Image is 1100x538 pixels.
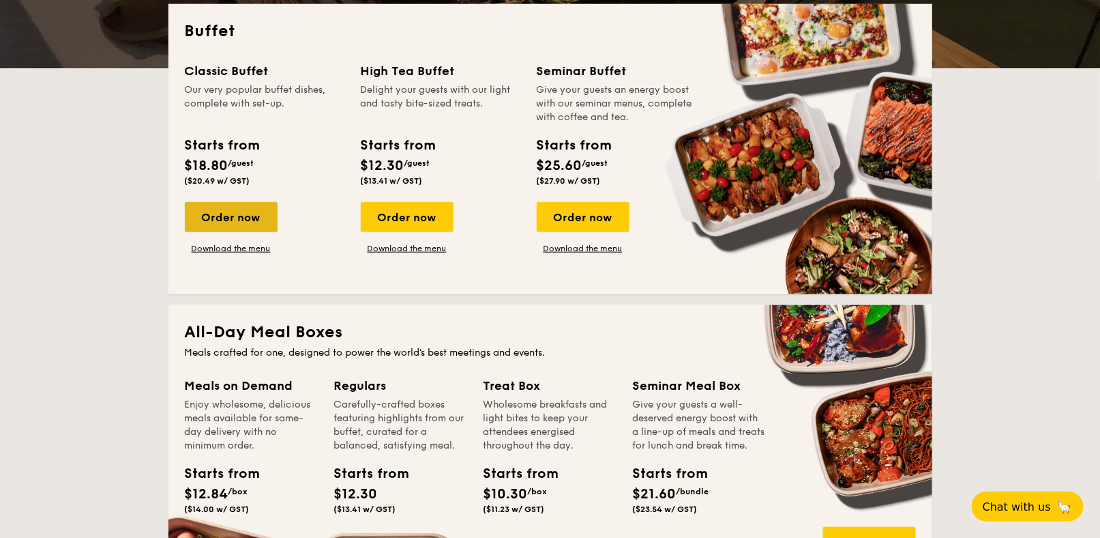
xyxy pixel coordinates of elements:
span: $10.30 [484,486,528,502]
div: Meals crafted for one, designed to power the world's best meetings and events. [185,346,916,360]
span: $12.84 [185,486,228,502]
a: Download the menu [185,243,278,254]
div: Starts from [537,135,611,156]
div: Give your guests a well-deserved energy boost with a line-up of meals and treats for lunch and br... [633,398,766,453]
span: ($13.41 w/ GST) [334,505,396,514]
div: Order now [185,202,278,232]
a: Download the menu [361,243,454,254]
div: Starts from [484,464,545,484]
span: ($20.49 w/ GST) [185,176,250,186]
div: Regulars [334,376,467,395]
span: ($13.41 w/ GST) [361,176,423,186]
div: Order now [537,202,629,232]
div: Give your guests an energy boost with our seminar menus, complete with coffee and tea. [537,83,696,124]
div: Starts from [334,464,396,484]
div: Enjoy wholesome, delicious meals available for same-day delivery with no minimum order. [185,398,318,453]
span: $12.30 [334,486,378,502]
div: Starts from [185,464,246,484]
div: Our very popular buffet dishes, complete with set-up. [185,83,344,124]
span: ($27.90 w/ GST) [537,176,601,186]
div: Order now [361,202,454,232]
span: ($14.00 w/ GST) [185,505,250,514]
span: $21.60 [633,486,677,502]
span: $18.80 [185,158,228,174]
div: Starts from [361,135,435,156]
div: High Tea Buffet [361,61,520,81]
div: Seminar Buffet [537,61,696,81]
h2: All-Day Meal Boxes [185,322,916,343]
div: Carefully-crafted boxes featuring highlights from our buffet, curated for a balanced, satisfying ... [334,398,467,453]
span: ($11.23 w/ GST) [484,505,545,514]
span: $12.30 [361,158,404,174]
div: Starts from [633,464,694,484]
div: Starts from [185,135,259,156]
button: Chat with us🦙 [972,492,1084,522]
a: Download the menu [537,243,629,254]
span: /bundle [677,487,709,496]
div: Treat Box [484,376,616,395]
span: /box [528,487,548,496]
span: /guest [228,158,254,168]
span: /guest [582,158,608,168]
div: Wholesome breakfasts and light bites to keep your attendees energised throughout the day. [484,398,616,453]
div: Meals on Demand [185,376,318,395]
span: Chat with us [983,500,1051,513]
span: ($23.54 w/ GST) [633,505,698,514]
h2: Buffet [185,20,916,42]
div: Delight your guests with our light and tasty bite-sized treats. [361,83,520,124]
span: $25.60 [537,158,582,174]
span: /box [228,487,248,496]
span: 🦙 [1056,499,1073,515]
span: /guest [404,158,430,168]
div: Classic Buffet [185,61,344,81]
div: Seminar Meal Box [633,376,766,395]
